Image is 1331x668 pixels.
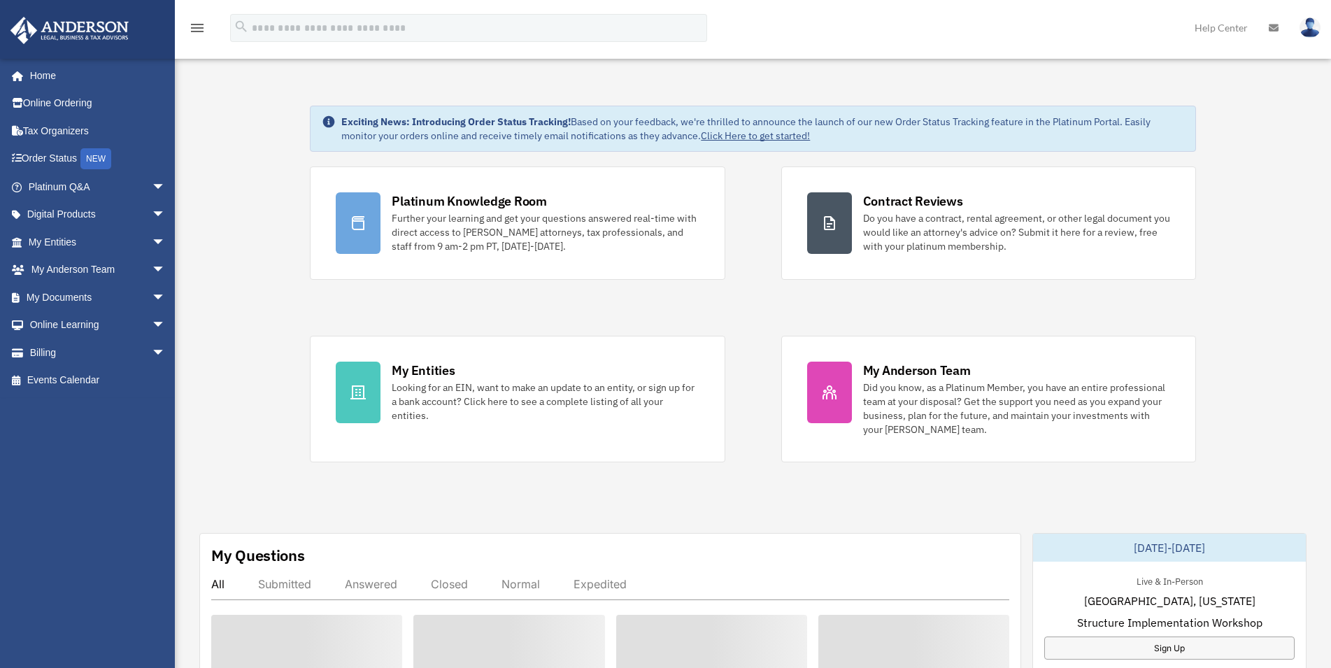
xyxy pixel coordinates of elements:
[781,336,1196,462] a: My Anderson Team Did you know, as a Platinum Member, you have an entire professional team at your...
[10,201,187,229] a: Digital Productsarrow_drop_down
[10,256,187,284] a: My Anderson Teamarrow_drop_down
[152,173,180,201] span: arrow_drop_down
[211,545,305,566] div: My Questions
[211,577,225,591] div: All
[10,311,187,339] a: Online Learningarrow_drop_down
[863,381,1170,436] div: Did you know, as a Platinum Member, you have an entire professional team at your disposal? Get th...
[392,192,547,210] div: Platinum Knowledge Room
[1033,534,1306,562] div: [DATE]-[DATE]
[863,362,971,379] div: My Anderson Team
[1084,592,1255,609] span: [GEOGRAPHIC_DATA], [US_STATE]
[10,339,187,367] a: Billingarrow_drop_down
[310,336,725,462] a: My Entities Looking for an EIN, want to make an update to an entity, or sign up for a bank accoun...
[258,577,311,591] div: Submitted
[392,362,455,379] div: My Entities
[701,129,810,142] a: Click Here to get started!
[10,117,187,145] a: Tax Organizers
[431,577,468,591] div: Closed
[10,90,187,118] a: Online Ordering
[152,283,180,312] span: arrow_drop_down
[152,228,180,257] span: arrow_drop_down
[863,192,963,210] div: Contract Reviews
[341,115,571,128] strong: Exciting News: Introducing Order Status Tracking!
[152,311,180,340] span: arrow_drop_down
[1300,17,1321,38] img: User Pic
[341,115,1183,143] div: Based on your feedback, we're thrilled to announce the launch of our new Order Status Tracking fe...
[501,577,540,591] div: Normal
[1044,637,1295,660] a: Sign Up
[152,201,180,229] span: arrow_drop_down
[310,166,725,280] a: Platinum Knowledge Room Further your learning and get your questions answered real-time with dire...
[10,228,187,256] a: My Entitiesarrow_drop_down
[234,19,249,34] i: search
[10,62,180,90] a: Home
[152,339,180,367] span: arrow_drop_down
[574,577,627,591] div: Expedited
[1125,573,1214,588] div: Live & In-Person
[10,283,187,311] a: My Documentsarrow_drop_down
[10,173,187,201] a: Platinum Q&Aarrow_drop_down
[10,367,187,395] a: Events Calendar
[863,211,1170,253] div: Do you have a contract, rental agreement, or other legal document you would like an attorney's ad...
[10,145,187,173] a: Order StatusNEW
[80,148,111,169] div: NEW
[152,256,180,285] span: arrow_drop_down
[345,577,397,591] div: Answered
[189,20,206,36] i: menu
[392,211,699,253] div: Further your learning and get your questions answered real-time with direct access to [PERSON_NAM...
[189,24,206,36] a: menu
[6,17,133,44] img: Anderson Advisors Platinum Portal
[781,166,1196,280] a: Contract Reviews Do you have a contract, rental agreement, or other legal document you would like...
[1077,614,1262,631] span: Structure Implementation Workshop
[392,381,699,422] div: Looking for an EIN, want to make an update to an entity, or sign up for a bank account? Click her...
